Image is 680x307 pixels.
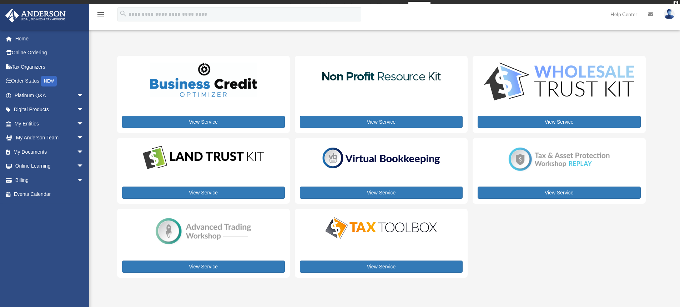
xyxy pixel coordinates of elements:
[77,131,91,145] span: arrow_drop_down
[77,173,91,188] span: arrow_drop_down
[5,117,95,131] a: My Entitiesarrow_drop_down
[5,131,95,145] a: My Anderson Teamarrow_drop_down
[5,173,95,187] a: Billingarrow_drop_down
[122,116,285,128] a: View Service
[300,261,463,273] a: View Service
[5,103,91,117] a: Digital Productsarrow_drop_down
[77,159,91,174] span: arrow_drop_down
[122,187,285,199] a: View Service
[96,10,105,19] i: menu
[300,187,463,199] a: View Service
[5,31,95,46] a: Home
[5,88,95,103] a: Platinum Q&Aarrow_drop_down
[674,1,678,5] div: close
[664,9,675,19] img: User Pic
[77,88,91,103] span: arrow_drop_down
[77,145,91,159] span: arrow_drop_down
[77,117,91,131] span: arrow_drop_down
[5,145,95,159] a: My Documentsarrow_drop_down
[5,187,95,202] a: Events Calendar
[122,261,285,273] a: View Service
[5,60,95,74] a: Tax Organizers
[5,74,95,89] a: Order StatusNEW
[5,46,95,60] a: Online Ordering
[119,10,127,18] i: search
[408,2,430,10] a: survey
[41,76,57,86] div: NEW
[478,116,640,128] a: View Service
[77,103,91,117] span: arrow_drop_down
[478,187,640,199] a: View Service
[250,2,406,10] div: Get a chance to win 6 months of Platinum for free just by filling out this
[3,9,68,23] img: Anderson Advisors Platinum Portal
[96,13,105,19] a: menu
[5,159,95,173] a: Online Learningarrow_drop_down
[300,116,463,128] a: View Service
